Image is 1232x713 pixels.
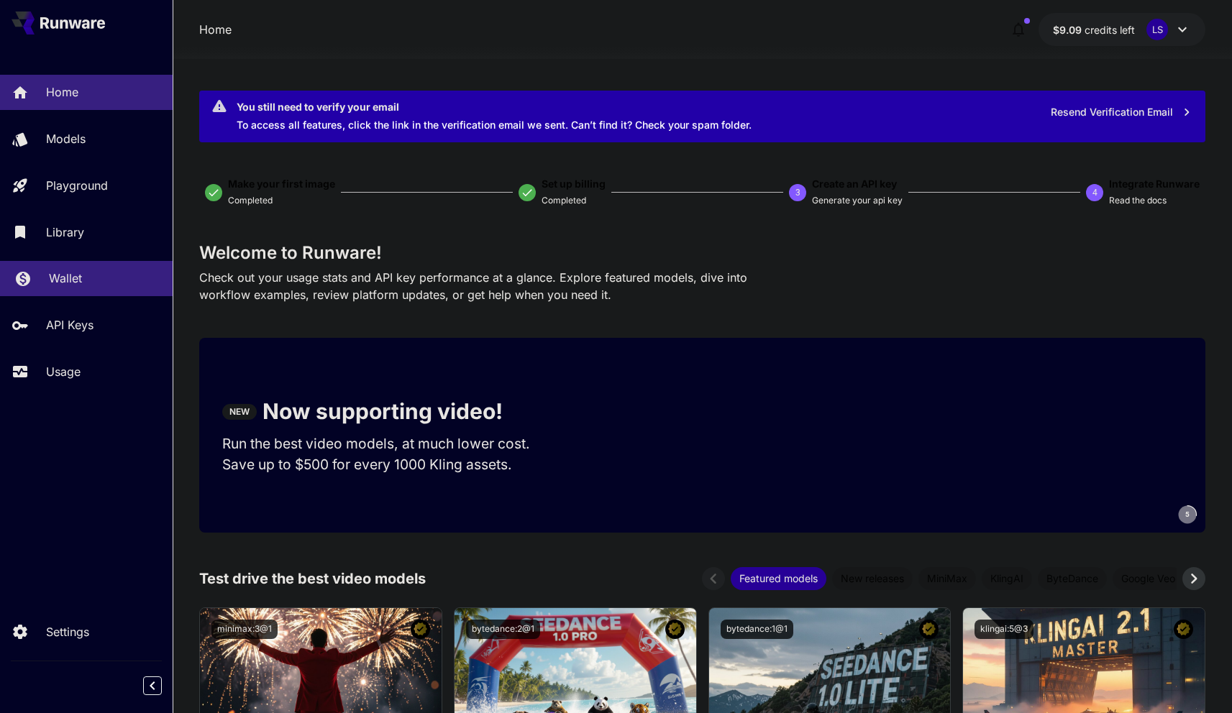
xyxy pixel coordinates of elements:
[812,194,903,208] p: Generate your api key
[812,178,897,190] span: Create an API key
[542,178,606,190] span: Set up billing
[919,620,939,639] button: Certified Model – Vetted for best performance and includes a commercial license.
[1109,178,1200,190] span: Integrate Runware
[46,130,86,147] p: Models
[263,395,503,428] p: Now supporting video!
[1185,509,1190,520] span: 5
[199,21,232,38] nav: breadcrumb
[1174,620,1193,639] button: Certified Model – Vetted for best performance and includes a commercial license.
[411,620,430,639] button: Certified Model – Vetted for best performance and includes a commercial license.
[1113,567,1184,590] div: Google Veo
[1109,191,1167,208] button: Read the docs
[46,177,108,194] p: Playground
[1146,19,1168,40] div: LS
[46,83,78,101] p: Home
[1113,571,1184,586] span: Google Veo
[1085,24,1135,36] span: credits left
[1109,194,1167,208] p: Read the docs
[222,454,557,475] p: Save up to $500 for every 1000 Kling assets.
[542,194,586,208] p: Completed
[143,676,162,695] button: Collapse sidebar
[918,571,976,586] span: MiniMax
[228,191,273,208] button: Completed
[222,433,557,454] p: Run the best video models, at much lower cost.
[199,21,232,38] a: Home
[1039,13,1205,46] button: $9.09197LS
[237,99,752,114] div: You still need to verify your email
[812,191,903,208] button: Generate your api key
[1038,571,1107,586] span: ByteDance
[199,568,426,589] p: Test drive the best video models
[1053,22,1135,37] div: $9.09197
[1092,186,1098,199] p: 4
[237,95,752,138] div: To access all features, click the link in the verification email we sent. Can’t find it? Check yo...
[228,178,335,190] span: Make your first image
[542,191,586,208] button: Completed
[1053,24,1085,36] span: $9.09
[46,363,81,380] p: Usage
[46,224,84,241] p: Library
[154,673,173,699] div: Collapse sidebar
[1038,567,1107,590] div: ByteDance
[199,270,747,302] span: Check out your usage stats and API key performance at a glance. Explore featured models, dive int...
[918,567,976,590] div: MiniMax
[466,620,540,639] button: bytedance:2@1
[832,571,913,586] span: New releases
[982,571,1032,586] span: KlingAI
[982,567,1032,590] div: KlingAI
[46,623,89,640] p: Settings
[731,567,826,590] div: Featured models
[211,620,278,639] button: minimax:3@1
[229,405,250,418] p: NEW
[795,186,800,199] p: 3
[832,567,913,590] div: New releases
[731,571,826,586] span: Featured models
[49,270,82,287] p: Wallet
[721,620,793,639] button: bytedance:1@1
[199,243,1205,263] h3: Welcome to Runware!
[228,194,273,208] p: Completed
[665,620,685,639] button: Certified Model – Vetted for best performance and includes a commercial license.
[46,316,93,333] p: API Keys
[975,620,1033,639] button: klingai:5@3
[1043,98,1200,127] button: Resend Verification Email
